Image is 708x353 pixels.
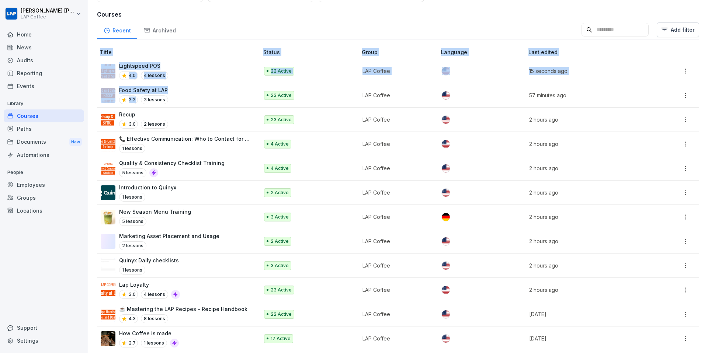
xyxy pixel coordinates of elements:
p: Group [362,48,438,56]
p: 3 Active [271,262,289,269]
a: Audits [4,54,84,67]
img: ihdwtu8ikrkpweouckqzdftn.png [101,258,115,273]
button: Add filter [657,22,699,37]
p: 8 lessons [141,314,168,323]
p: LAP Coffee [362,213,429,221]
h3: Courses [97,10,699,19]
a: Groups [4,191,84,204]
p: LAP Coffee [362,286,429,294]
p: 2 Active [271,189,289,196]
p: LAP Coffee [362,164,429,172]
p: 2 lessons [141,120,168,129]
a: News [4,41,84,54]
p: 2 hours ago [529,262,647,269]
p: 23 Active [271,287,292,293]
p: Marketing Asset Placement and Usage [119,232,219,240]
p: 4 lessons [141,290,168,299]
p: 1 lessons [119,144,145,153]
p: 2.7 [129,340,136,346]
a: Courses [4,109,84,122]
p: 23 Active [271,92,292,99]
p: Language [441,48,525,56]
a: Home [4,28,84,41]
p: 3.0 [129,291,136,298]
p: 15 seconds ago [529,67,647,75]
img: ckdyadu5chsm5mkruzybz4ro.png [101,185,115,200]
p: LAP Coffee [362,335,429,342]
p: 1 lessons [119,193,145,202]
a: Events [4,80,84,92]
p: LAP Coffee [362,116,429,123]
img: us.svg [442,164,450,172]
p: 2 Active [271,238,289,245]
p: 2 lessons [119,241,146,250]
p: Food Safety at LAP [119,86,168,94]
p: LAP Coffee [21,14,74,20]
img: x361whyuq7nogn2y6dva7jo9.png [101,88,115,103]
img: mybhhgjp8lky8t0zqxkj1o55.png [101,307,115,322]
img: u50ha5qsz9j9lbpw4znzdcj5.png [101,112,115,127]
img: f50nzvx4ss32m6aoab4l0s5i.png [101,283,115,297]
p: 1 lessons [119,266,145,275]
img: u6o1x6ymd5brm0ufhs24j8ux.png [101,161,115,176]
p: 2 hours ago [529,286,647,294]
a: Reporting [4,67,84,80]
img: us.svg [442,310,450,318]
a: Archived [137,20,182,39]
p: 23 Active [271,116,292,123]
a: DocumentsNew [4,135,84,149]
p: Status [263,48,359,56]
p: ☕ Mastering the LAP Recipes - Recipe Handbook [119,305,247,313]
p: Recup [119,111,168,118]
img: us.svg [442,67,450,75]
img: us.svg [442,237,450,245]
div: Recent [97,20,137,39]
p: Title [100,48,260,56]
img: us.svg [442,91,450,99]
img: j1d2w35kw1z0c1my45yjpq83.png [101,64,115,78]
p: LAP Coffee [362,237,429,245]
p: [PERSON_NAME] [PERSON_NAME] [21,8,74,14]
p: 3.0 [129,121,136,127]
a: Settings [4,334,84,347]
p: LAP Coffee [362,67,429,75]
img: us.svg [442,335,450,343]
div: New [69,138,82,146]
img: qrsn5oqfx1mz17aa8megk5xl.png [101,331,115,346]
p: 3 Active [271,214,289,220]
p: 3.3 [129,97,136,103]
p: 2 hours ago [529,189,647,196]
div: Employees [4,178,84,191]
p: 22 Active [271,311,292,318]
a: Locations [4,204,84,217]
p: Lightspeed POS [119,62,168,70]
p: [DATE] [529,310,647,318]
img: us.svg [442,286,450,294]
img: us.svg [442,262,450,270]
div: Documents [4,135,84,149]
p: 5 lessons [119,217,146,226]
p: 57 minutes ago [529,91,647,99]
p: New Season Menu Training [119,208,191,216]
div: Support [4,321,84,334]
img: de.svg [442,213,450,221]
p: How Coffee is made [119,329,179,337]
a: Paths [4,122,84,135]
p: LAP Coffee [362,140,429,148]
p: LAP Coffee [362,189,429,196]
p: 17 Active [271,335,291,342]
p: Last edited [528,48,656,56]
p: 1 lessons [141,339,167,347]
img: us.svg [442,116,450,124]
a: Automations [4,148,84,161]
p: 4 lessons [141,71,168,80]
p: 22 Active [271,68,292,74]
img: us.svg [442,189,450,197]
